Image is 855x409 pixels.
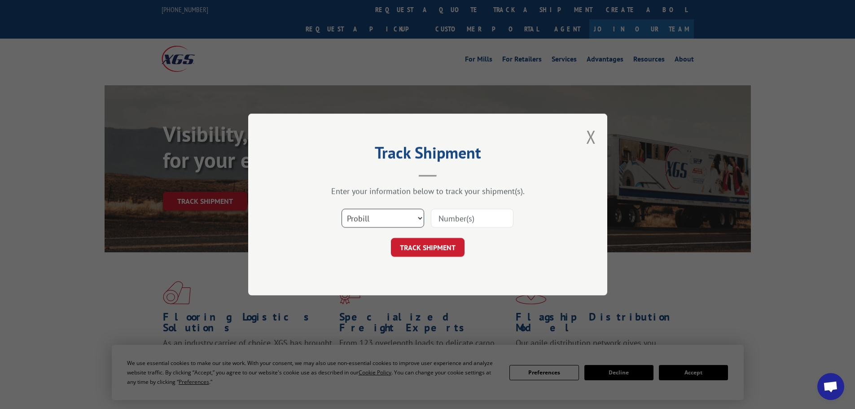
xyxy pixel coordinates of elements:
[293,186,562,196] div: Enter your information below to track your shipment(s).
[817,373,844,400] a: Open chat
[293,146,562,163] h2: Track Shipment
[586,125,596,149] button: Close modal
[391,238,465,257] button: TRACK SHIPMENT
[431,209,513,228] input: Number(s)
